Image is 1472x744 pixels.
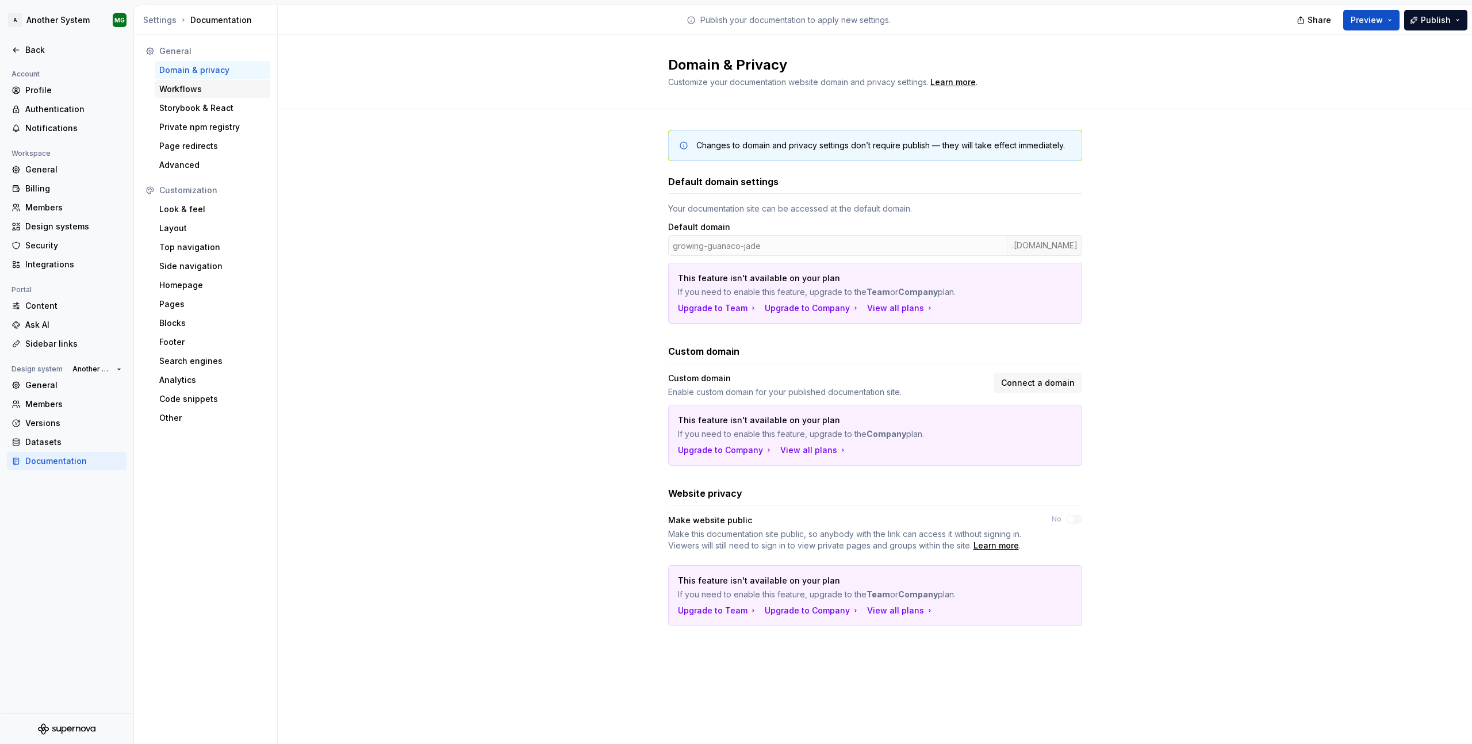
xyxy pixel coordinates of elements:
p: This feature isn't available on your plan [678,415,992,426]
button: Upgrade to Company [765,605,860,616]
div: Documentation [25,455,122,467]
div: Documentation [143,14,273,26]
div: Other [159,412,266,424]
div: Customization [159,185,266,196]
button: Connect a domain [994,373,1082,393]
div: Members [25,202,122,213]
h3: Custom domain [668,344,739,358]
div: Design systems [25,221,122,232]
strong: Company [898,589,938,599]
strong: Team [867,287,890,297]
a: Analytics [155,371,270,389]
div: Datasets [25,436,122,448]
a: General [7,160,126,179]
div: Storybook & React [159,102,266,114]
a: Homepage [155,276,270,294]
div: Profile [25,85,122,96]
a: Datasets [7,433,126,451]
div: Advanced [159,159,266,171]
a: Private npm registry [155,118,270,136]
div: MG [114,16,125,25]
a: Top navigation [155,238,270,256]
div: Layout [159,223,266,234]
div: Your documentation site can be accessed at the default domain. [668,203,1082,214]
span: Another System [72,365,112,374]
a: Storybook & React [155,99,270,117]
label: Default domain [668,221,730,233]
a: Back [7,41,126,59]
a: Members [7,198,126,217]
a: Profile [7,81,126,99]
div: A [8,13,22,27]
a: Side navigation [155,257,270,275]
strong: Team [867,589,890,599]
button: View all plans [867,302,934,314]
div: Side navigation [159,260,266,272]
p: This feature isn't available on your plan [678,575,992,586]
p: If you need to enable this feature, upgrade to the plan. [678,428,992,440]
a: Integrations [7,255,126,274]
a: Code snippets [155,390,270,408]
button: View all plans [780,444,848,456]
p: Publish your documentation to apply new settings. [700,14,891,26]
a: Sidebar links [7,335,126,353]
button: Preview [1343,10,1400,30]
div: Back [25,44,122,56]
div: Analytics [159,374,266,386]
div: Make website public [668,515,1031,526]
div: Notifications [25,122,122,134]
div: Enable custom domain for your published documentation site. [668,386,987,398]
p: If you need to enable this feature, upgrade to the or plan. [678,589,992,600]
div: Learn more [973,540,1019,551]
button: Upgrade to Company [765,302,860,314]
a: Footer [155,333,270,351]
a: Authentication [7,100,126,118]
span: Make this documentation site public, so anybody with the link can access it without signing in. V... [668,529,1021,550]
a: Learn more [930,76,976,88]
div: Code snippets [159,393,266,405]
a: Ask AI [7,316,126,334]
button: View all plans [867,605,934,616]
div: Custom domain [668,373,987,384]
div: Page redirects [159,140,266,152]
span: . [668,528,1031,551]
p: This feature isn't available on your plan [678,273,992,284]
a: Page redirects [155,137,270,155]
span: Publish [1421,14,1451,26]
button: AAnother SystemMG [2,7,131,33]
div: Settings [143,14,177,26]
button: Upgrade to Team [678,302,758,314]
div: Upgrade to Company [678,444,773,456]
div: Pages [159,298,266,310]
button: Publish [1404,10,1467,30]
a: Workflows [155,80,270,98]
a: Billing [7,179,126,198]
svg: Supernova Logo [38,723,95,735]
a: Search engines [155,352,270,370]
span: . [929,78,977,87]
h3: Default domain settings [668,175,779,189]
a: Versions [7,414,126,432]
div: Security [25,240,122,251]
div: General [25,379,122,391]
a: General [7,376,126,394]
div: Content [25,300,122,312]
a: Members [7,395,126,413]
div: Top navigation [159,241,266,253]
div: Versions [25,417,122,429]
span: Share [1308,14,1331,26]
div: Authentication [25,103,122,115]
a: Look & feel [155,200,270,218]
a: Other [155,409,270,427]
div: General [25,164,122,175]
span: Preview [1351,14,1383,26]
div: Another System [26,14,90,26]
a: Blocks [155,314,270,332]
button: Share [1291,10,1339,30]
